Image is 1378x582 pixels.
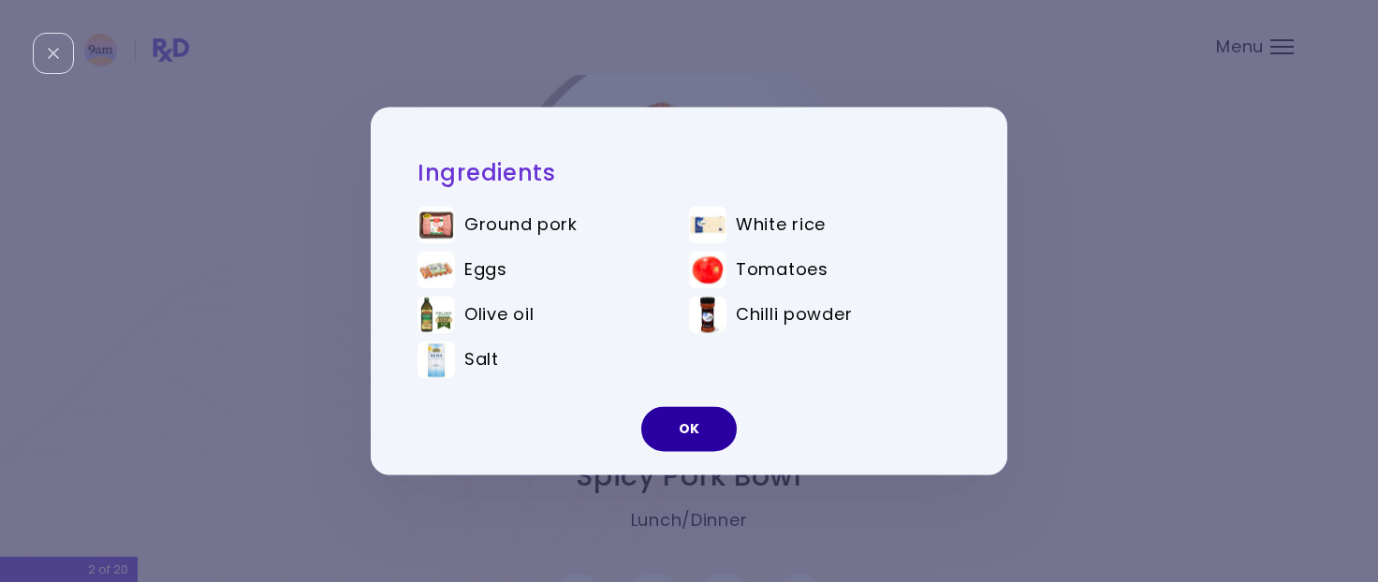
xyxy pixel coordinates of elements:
span: Ground pork [464,215,578,236]
span: Salt [464,350,499,371]
div: Close [33,33,74,74]
span: Tomatoes [736,260,828,281]
span: White rice [736,215,826,236]
span: Olive oil [464,305,534,326]
span: Eggs [464,260,507,281]
span: Chilli powder [736,305,852,326]
button: OK [641,407,737,452]
h2: Ingredients [418,158,960,187]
